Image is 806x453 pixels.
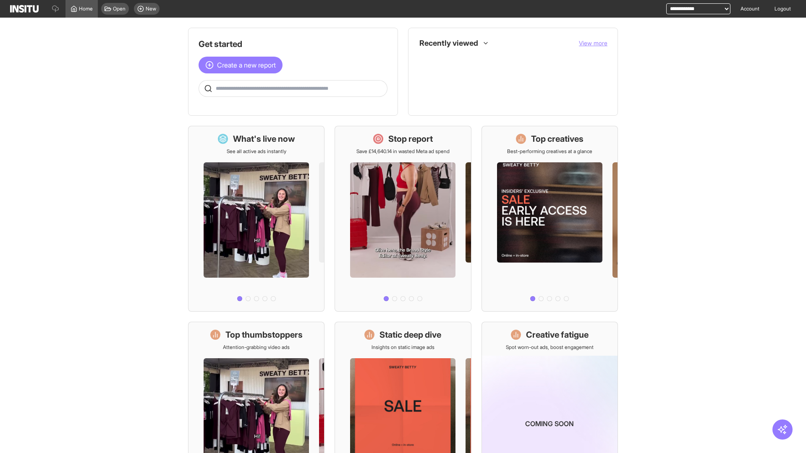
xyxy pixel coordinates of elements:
[199,57,283,73] button: Create a new report
[233,133,295,145] h1: What's live now
[146,5,156,12] span: New
[482,126,618,312] a: Top creativesBest-performing creatives at a glance
[10,5,39,13] img: Logo
[217,60,276,70] span: Create a new report
[225,329,303,341] h1: Top thumbstoppers
[372,344,434,351] p: Insights on static image ads
[79,5,93,12] span: Home
[379,329,441,341] h1: Static deep dive
[388,133,433,145] h1: Stop report
[227,148,286,155] p: See all active ads instantly
[579,39,607,47] button: View more
[507,148,592,155] p: Best-performing creatives at a glance
[531,133,584,145] h1: Top creatives
[113,5,126,12] span: Open
[335,126,471,312] a: Stop reportSave £14,640.14 in wasted Meta ad spend
[356,148,450,155] p: Save £14,640.14 in wasted Meta ad spend
[199,38,387,50] h1: Get started
[223,344,290,351] p: Attention-grabbing video ads
[188,126,324,312] a: What's live nowSee all active ads instantly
